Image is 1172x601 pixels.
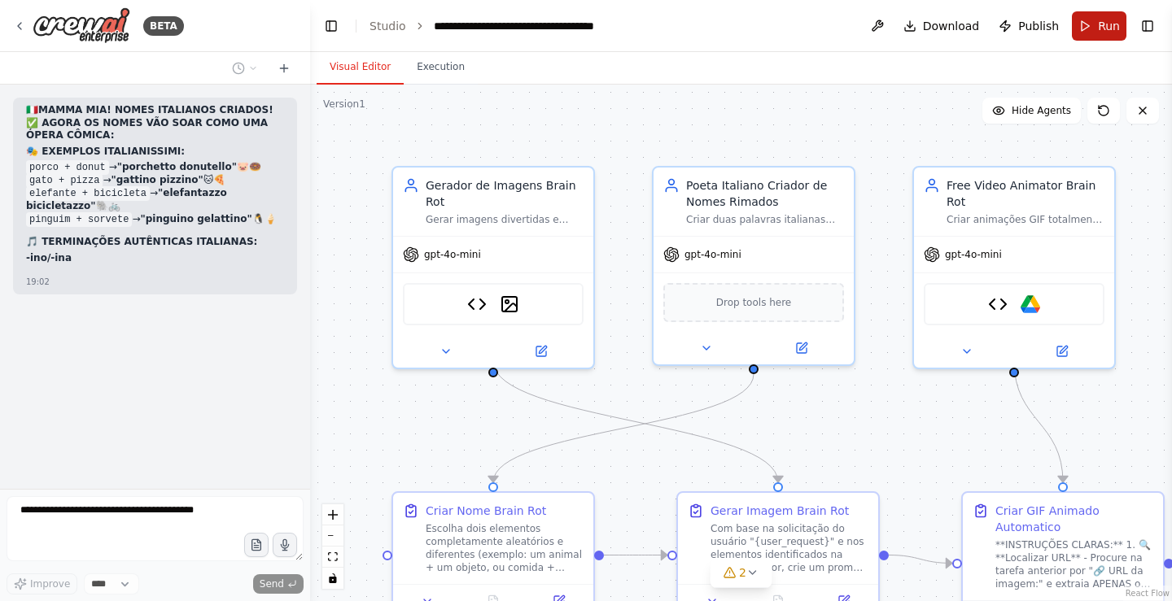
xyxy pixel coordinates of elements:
img: Polinations Image Generator [467,294,487,314]
strong: MAMMA MIA! NOMES ITALIANOS CRIADOS! [38,104,273,115]
li: → 🐧🍦 [26,213,284,226]
button: Open in side panel [1016,342,1108,361]
button: Hide left sidebar [320,15,343,37]
div: BETA [143,16,184,36]
div: Criar GIF Animado Automatico [995,503,1153,535]
img: DallETool [500,294,519,314]
g: Edge from 4c9962eb-b007-4c58-9fc0-7e028e17476d to 4f12f158-c77f-4caa-b5a9-e53e256f3f80 [485,361,786,482]
span: 2 [739,564,746,581]
button: Switch to previous chat [225,59,265,78]
button: Open in side panel [755,338,847,358]
img: Logo [33,7,130,44]
li: → 🐘🚲 [26,187,284,213]
button: Improve [7,573,77,594]
strong: "porchetto donutello" [117,161,237,172]
h2: 🇮🇹 [26,104,284,117]
div: Poeta Italiano Criador de Nomes RimadosCriar duas palavras italianas que rimem a partir de dois e... [652,166,855,366]
span: Hide Agents [1012,104,1071,117]
span: Drop tools here [716,294,792,311]
li: → 🐷🍩 [26,161,284,174]
button: Upload files [244,533,269,557]
button: zoom out [322,525,343,547]
strong: 🎭 EXEMPLOS ITALIANISSIMI: [26,146,185,157]
code: gato + pizza [26,173,103,188]
span: Send [260,577,284,590]
button: Download [897,11,986,41]
g: Edge from 839209ee-d5c5-42fd-b444-2b08f2a6ba1b to a005b794-2ba2-4015-8aac-ef92c8f99e6b [485,374,762,482]
code: porco + donut [26,160,109,175]
code: elefante + bicicleta [26,186,150,201]
div: React Flow controls [322,504,343,589]
strong: ✅ AGORA OS NOMES VÃO SOAR COMO UMA ÓPERA CÔMICA: [26,117,268,142]
div: **INSTRUÇÕES CLARAS:** 1. 🔍 **Localizar URL** - Procure na tarefa anterior por "🔗 URL da imagem:"... [995,538,1153,590]
button: Send [253,574,304,594]
g: Edge from a005b794-2ba2-4015-8aac-ef92c8f99e6b to 4f12f158-c77f-4caa-b5a9-e53e256f3f80 [604,547,667,564]
strong: -ino/-ina [26,252,72,263]
a: React Flow attribution [1126,589,1170,598]
div: Gerador de Imagens Brain Rot [426,177,584,210]
button: 2 [710,558,772,588]
div: Criar animações GIF totalmente autônomas de imagens brain rot usando ferramenta personalizada. Ge... [947,213,1104,226]
g: Edge from 4f12f158-c77f-4caa-b5a9-e53e256f3f80 to 2e6b138a-777e-4d24-b0ec-22a21d27b714 [889,547,952,572]
div: Free Video Animator Brain RotCriar animações GIF totalmente autônomas de imagens brain rot usando... [912,166,1116,369]
strong: "elefantazzo bicicletazzo" [26,187,227,211]
button: toggle interactivity [322,568,343,589]
div: Escolha dois elementos completamente aleatórios e diferentes (exemplo: um animal + um objeto, ou ... [426,522,584,574]
button: Start a new chat [271,59,297,78]
button: Execution [404,50,478,85]
strong: 🎵 TERMINAÇÕES AUTÊNTICAS ITALIANAS: [26,236,257,247]
button: zoom in [322,504,343,525]
div: Gerar imagens divertidas e aleatórias no estilo brain rot baseadas nas solicitações do usuário, c... [426,213,584,226]
button: Click to speak your automation idea [273,533,297,557]
strong: "gattino pizzino" [111,174,203,185]
span: Improve [30,577,70,590]
button: Visual Editor [317,50,404,85]
div: Criar duas palavras italianas que rimem a partir de dois elementos aleatórios do pedido do usuári... [686,213,844,226]
button: Show right sidebar [1136,15,1159,37]
img: Google Drive [1021,294,1040,314]
div: Gerar Imagem Brain Rot [711,503,849,519]
div: Criar Nome Brain Rot [426,503,546,519]
div: 19:02 [26,276,50,288]
span: gpt-4o-mini [424,248,481,261]
button: Publish [992,11,1065,41]
span: gpt-4o-mini [684,248,741,261]
g: Edge from edfc5f17-8de1-4a7f-8689-fe294ae25db6 to 2e6b138a-777e-4d24-b0ec-22a21d27b714 [1006,361,1071,482]
li: → 🐱🍕 [26,174,284,187]
div: Com base na solicitação do usuário "{user_request}" e nos elementos identificados na tarefa anter... [711,522,868,574]
button: Open in side panel [495,342,587,361]
button: Run [1072,11,1126,41]
div: Version 1 [323,98,365,111]
span: Run [1098,18,1120,34]
span: Publish [1018,18,1059,34]
div: Gerador de Imagens Brain RotGerar imagens divertidas e aleatórias no estilo brain rot baseadas na... [391,166,595,369]
img: Autonomous GIF Animator [988,294,1008,314]
a: Studio [370,20,406,33]
button: fit view [322,547,343,568]
code: pinguim + sorvete [26,212,132,227]
nav: breadcrumb [370,18,617,34]
div: Free Video Animator Brain Rot [947,177,1104,210]
span: Download [923,18,980,34]
div: Poeta Italiano Criador de Nomes Rimados [686,177,844,210]
span: gpt-4o-mini [945,248,1002,261]
strong: "pinguino gelattino" [140,213,251,224]
button: Hide Agents [982,98,1081,124]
